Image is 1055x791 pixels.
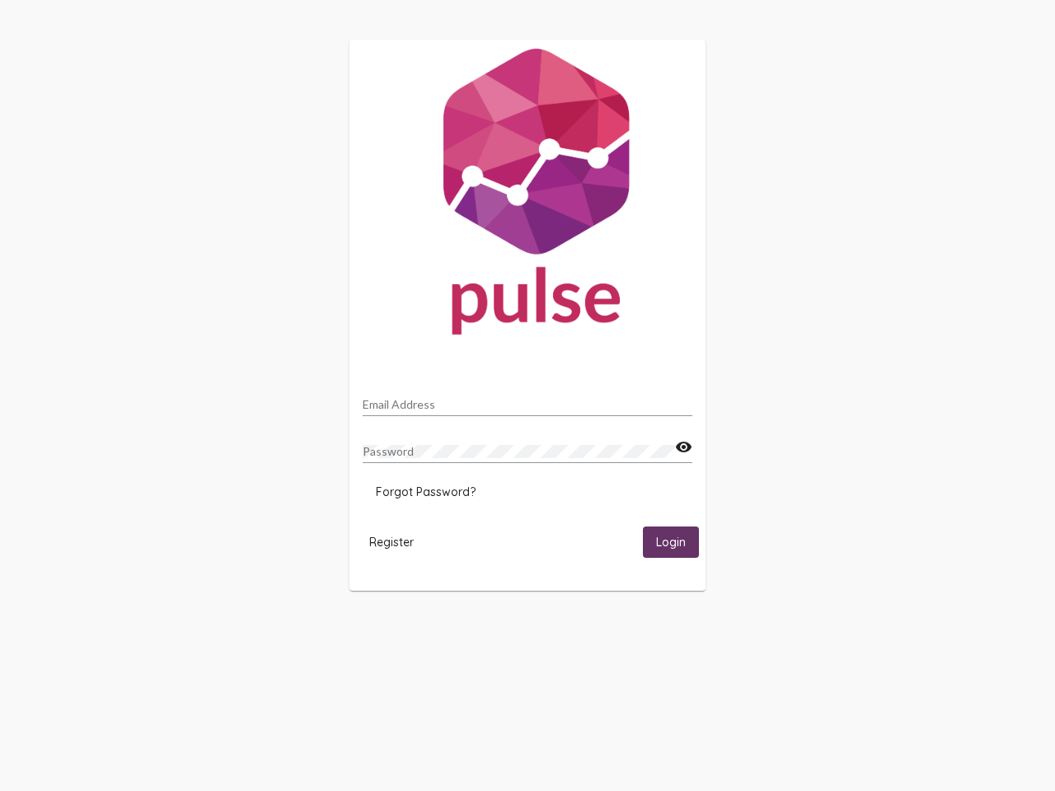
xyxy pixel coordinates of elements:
[369,535,414,550] span: Register
[643,527,699,557] button: Login
[376,484,476,499] span: Forgot Password?
[656,536,686,550] span: Login
[349,40,706,351] img: Pulse For Good Logo
[356,527,427,557] button: Register
[675,438,692,457] mat-icon: visibility
[363,477,489,507] button: Forgot Password?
